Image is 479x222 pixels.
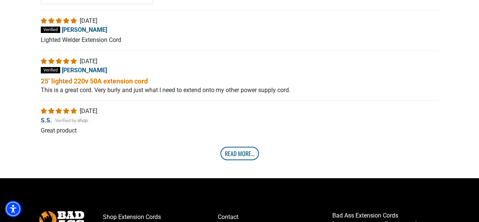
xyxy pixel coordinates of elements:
[80,17,97,24] span: [DATE]
[41,36,438,44] p: Lighted Welder Extension Cord
[41,127,438,135] p: Great product
[54,117,90,124] img: Verified by Shop
[41,116,52,124] span: S.S.
[5,201,21,217] div: Accessibility Menu
[80,107,97,115] span: [DATE]
[41,107,78,115] span: 5 star review
[41,17,78,24] span: 5 star review
[41,86,438,94] p: This is a great cord. Very burly and just what I need to extend onto my other power supply cord.
[41,76,438,86] b: 25’ lighted 220v 50A extension cord
[220,147,259,160] a: Read More...
[80,58,97,65] span: [DATE]
[62,26,107,33] span: [PERSON_NAME]
[62,67,107,74] span: [PERSON_NAME]
[41,58,78,65] span: 5 star review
